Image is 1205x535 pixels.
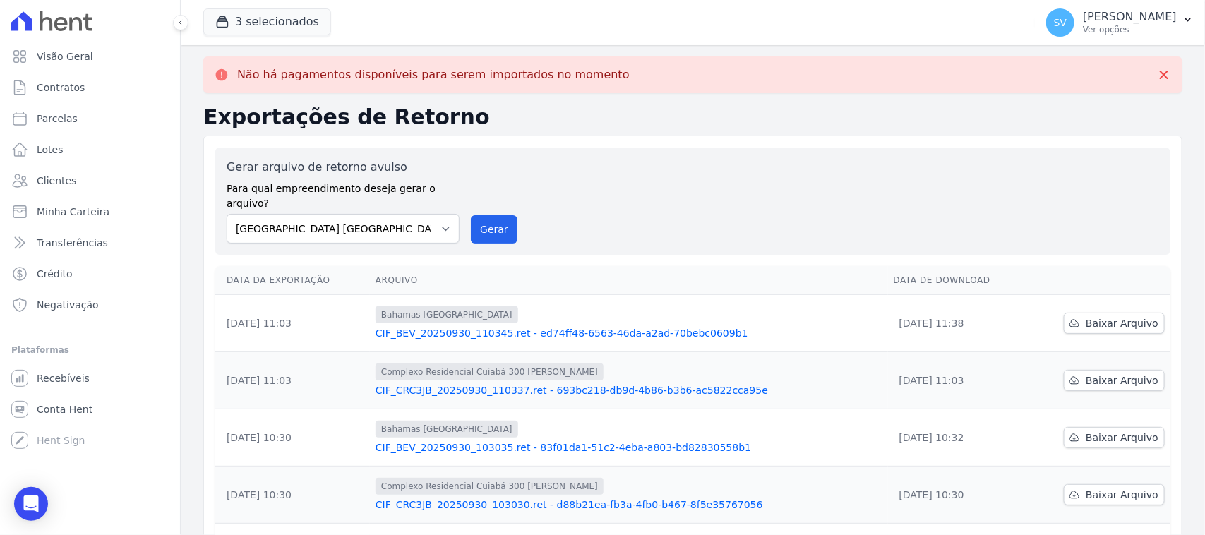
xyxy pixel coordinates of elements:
[6,291,174,319] a: Negativação
[376,306,518,323] span: Bahamas [GEOGRAPHIC_DATA]
[888,295,1027,352] td: [DATE] 11:38
[37,298,99,312] span: Negativação
[376,421,518,438] span: Bahamas [GEOGRAPHIC_DATA]
[376,478,604,495] span: Complexo Residencial Cuiabá 300 [PERSON_NAME]
[1086,373,1158,387] span: Baixar Arquivo
[1064,370,1165,391] a: Baixar Arquivo
[1054,18,1067,28] span: SV
[6,364,174,392] a: Recebíveis
[6,104,174,133] a: Parcelas
[6,260,174,288] a: Crédito
[1035,3,1205,42] button: SV [PERSON_NAME] Ver opções
[1086,431,1158,445] span: Baixar Arquivo
[215,352,370,409] td: [DATE] 11:03
[6,167,174,195] a: Clientes
[370,266,888,295] th: Arquivo
[37,236,108,250] span: Transferências
[37,49,93,64] span: Visão Geral
[203,8,331,35] button: 3 selecionados
[1083,10,1177,24] p: [PERSON_NAME]
[215,295,370,352] td: [DATE] 11:03
[215,266,370,295] th: Data da Exportação
[37,267,73,281] span: Crédito
[6,73,174,102] a: Contratos
[6,395,174,423] a: Conta Hent
[215,467,370,524] td: [DATE] 10:30
[1086,488,1158,502] span: Baixar Arquivo
[6,136,174,164] a: Lotes
[215,409,370,467] td: [DATE] 10:30
[37,205,109,219] span: Minha Carteira
[376,440,882,455] a: CIF_BEV_20250930_103035.ret - 83f01da1-51c2-4eba-a803-bd82830558b1
[6,198,174,226] a: Minha Carteira
[6,229,174,257] a: Transferências
[37,174,76,188] span: Clientes
[376,363,604,380] span: Complexo Residencial Cuiabá 300 [PERSON_NAME]
[237,68,630,82] p: Não há pagamentos disponíveis para serem importados no momento
[14,487,48,521] div: Open Intercom Messenger
[888,467,1027,524] td: [DATE] 10:30
[6,42,174,71] a: Visão Geral
[376,326,882,340] a: CIF_BEV_20250930_110345.ret - ed74ff48-6563-46da-a2ad-70bebc0609b1
[1064,427,1165,448] a: Baixar Arquivo
[227,176,460,211] label: Para qual empreendimento deseja gerar o arquivo?
[1083,24,1177,35] p: Ver opções
[37,112,78,126] span: Parcelas
[1064,484,1165,505] a: Baixar Arquivo
[1086,316,1158,330] span: Baixar Arquivo
[888,352,1027,409] td: [DATE] 11:03
[37,143,64,157] span: Lotes
[888,409,1027,467] td: [DATE] 10:32
[376,498,882,512] a: CIF_CRC3JB_20250930_103030.ret - d88b21ea-fb3a-4fb0-b467-8f5e35767056
[203,104,1182,130] h2: Exportações de Retorno
[37,80,85,95] span: Contratos
[37,371,90,385] span: Recebíveis
[888,266,1027,295] th: Data de Download
[376,383,882,397] a: CIF_CRC3JB_20250930_110337.ret - 693bc218-db9d-4b86-b3b6-ac5822cca95e
[471,215,517,244] button: Gerar
[1064,313,1165,334] a: Baixar Arquivo
[227,159,460,176] label: Gerar arquivo de retorno avulso
[37,402,92,416] span: Conta Hent
[11,342,169,359] div: Plataformas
